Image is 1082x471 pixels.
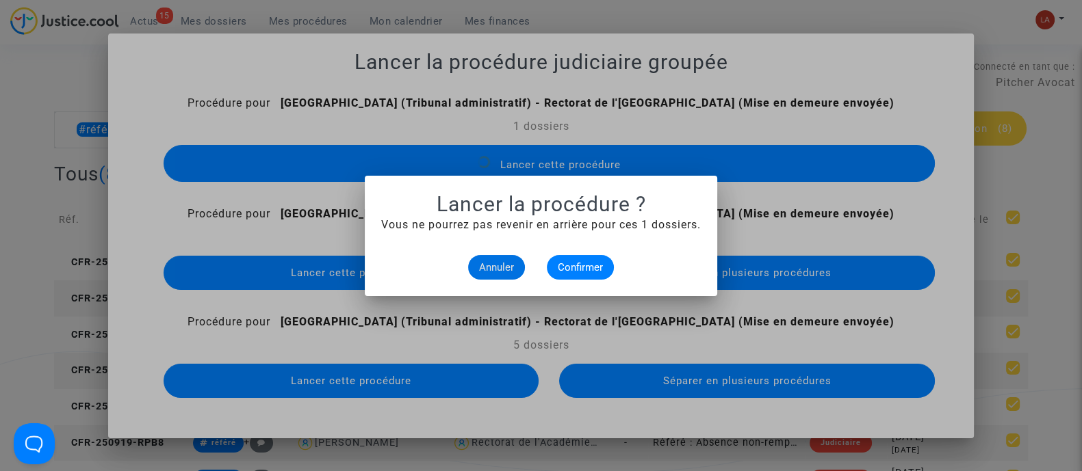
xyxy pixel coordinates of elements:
[547,255,614,280] button: Confirmer
[479,261,514,273] span: Annuler
[381,192,701,217] h1: Lancer la procédure ?
[558,261,603,273] span: Confirmer
[14,423,55,464] iframe: Help Scout Beacon - Open
[468,255,525,280] button: Annuler
[381,218,701,231] span: Vous ne pourrez pas revenir en arrière pour ces 1 dossiers.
